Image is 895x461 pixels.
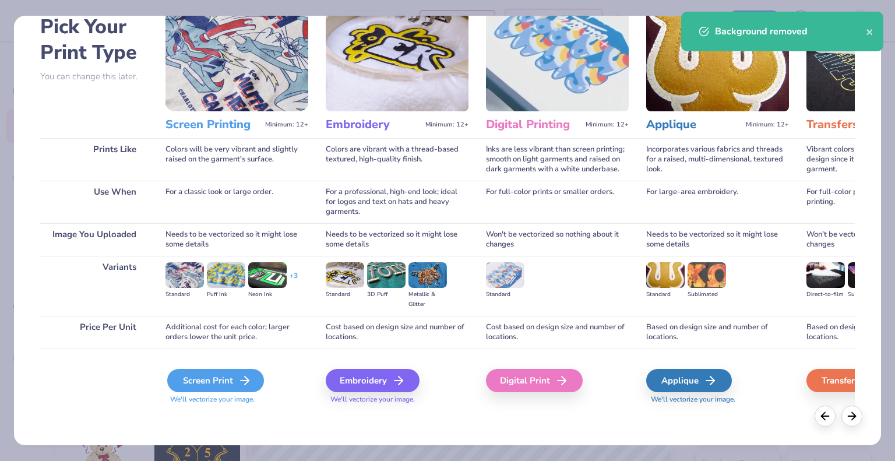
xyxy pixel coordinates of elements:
[40,72,148,82] p: You can change this later.
[688,290,726,300] div: Sublimated
[265,121,308,129] span: Minimum: 12+
[326,117,421,132] h3: Embroidery
[165,316,308,349] div: Additional cost for each color; larger orders lower the unit price.
[207,290,245,300] div: Puff Ink
[165,290,204,300] div: Standard
[806,262,845,288] img: Direct-to-film
[326,262,364,288] img: Standard
[586,121,629,129] span: Minimum: 12+
[486,369,583,392] div: Digital Print
[40,223,148,256] div: Image You Uploaded
[326,290,364,300] div: Standard
[326,316,468,349] div: Cost based on design size and number of locations.
[165,117,260,132] h3: Screen Printing
[646,369,732,392] div: Applique
[646,181,789,223] div: For large-area embroidery.
[848,290,886,300] div: Supacolor
[486,117,581,132] h3: Digital Printing
[848,262,886,288] img: Supacolor
[207,262,245,288] img: Puff Ink
[40,138,148,181] div: Prints Like
[688,262,726,288] img: Sublimated
[486,138,629,181] div: Inks are less vibrant than screen printing; smooth on light garments and raised on dark garments ...
[326,369,420,392] div: Embroidery
[486,223,629,256] div: Won't be vectorized so nothing about it changes
[746,121,789,129] span: Minimum: 12+
[806,369,892,392] div: Transfers
[165,395,308,404] span: We'll vectorize your image.
[40,14,148,65] h2: Pick Your Print Type
[167,369,264,392] div: Screen Print
[425,121,468,129] span: Minimum: 12+
[326,395,468,404] span: We'll vectorize your image.
[486,262,524,288] img: Standard
[646,395,789,404] span: We'll vectorize your image.
[248,262,287,288] img: Neon Ink
[326,138,468,181] div: Colors are vibrant with a thread-based textured, high-quality finish.
[646,138,789,181] div: Incorporates various fabrics and threads for a raised, multi-dimensional, textured look.
[248,290,287,300] div: Neon Ink
[408,262,447,288] img: Metallic & Glitter
[165,223,308,256] div: Needs to be vectorized so it might lose some details
[367,262,406,288] img: 3D Puff
[165,181,308,223] div: For a classic look or large order.
[40,181,148,223] div: Use When
[367,290,406,300] div: 3D Puff
[326,181,468,223] div: For a professional, high-end look; ideal for logos and text on hats and heavy garments.
[165,138,308,181] div: Colors will be very vibrant and slightly raised on the garment's surface.
[715,24,866,38] div: Background removed
[646,316,789,349] div: Based on design size and number of locations.
[40,256,148,316] div: Variants
[646,290,685,300] div: Standard
[486,316,629,349] div: Cost based on design size and number of locations.
[646,262,685,288] img: Standard
[646,223,789,256] div: Needs to be vectorized so it might lose some details
[486,181,629,223] div: For full-color prints or smaller orders.
[646,117,741,132] h3: Applique
[165,262,204,288] img: Standard
[326,223,468,256] div: Needs to be vectorized so it might lose some details
[866,24,874,38] button: close
[40,316,148,349] div: Price Per Unit
[408,290,447,309] div: Metallic & Glitter
[486,290,524,300] div: Standard
[290,271,298,291] div: + 3
[806,290,845,300] div: Direct-to-film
